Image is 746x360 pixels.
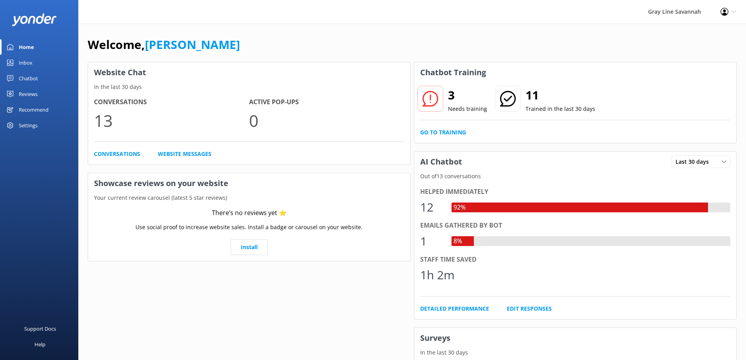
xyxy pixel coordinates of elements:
[414,152,468,172] h3: AI Chatbot
[420,128,466,137] a: Go to Training
[135,223,363,232] p: Use social proof to increase website sales. Install a badge or carousel on your website.
[526,86,595,105] h2: 11
[34,336,45,352] div: Help
[420,187,731,197] div: Helped immediately
[448,86,487,105] h2: 3
[158,150,211,158] a: Website Messages
[526,105,595,113] p: Trained in the last 30 days
[414,62,492,83] h3: Chatbot Training
[420,232,444,251] div: 1
[88,62,410,83] h3: Website Chat
[249,97,404,107] h4: Active Pop-ups
[414,348,737,357] p: In the last 30 days
[420,304,489,313] a: Detailed Performance
[94,97,249,107] h4: Conversations
[19,118,38,133] div: Settings
[212,208,287,218] div: There’s no reviews yet ⭐
[88,35,240,54] h1: Welcome,
[88,194,410,202] p: Your current review carousel (latest 5 star reviews)
[24,321,56,336] div: Support Docs
[19,39,34,55] div: Home
[94,107,249,134] p: 13
[452,236,464,246] div: 8%
[452,203,468,213] div: 92%
[448,105,487,113] p: Needs training
[19,71,38,86] div: Chatbot
[19,86,38,102] div: Reviews
[414,328,737,348] h3: Surveys
[88,83,410,91] p: In the last 30 days
[94,150,140,158] a: Conversations
[249,107,404,134] p: 0
[507,304,552,313] a: Edit Responses
[414,172,737,181] p: Out of 13 conversations
[19,55,33,71] div: Inbox
[231,239,268,255] a: Install
[420,255,731,265] div: Staff time saved
[420,221,731,231] div: Emails gathered by bot
[420,198,444,217] div: 12
[12,13,57,26] img: yonder-white-logo.png
[420,266,455,284] div: 1h 2m
[19,102,49,118] div: Recommend
[88,173,410,194] h3: Showcase reviews on your website
[676,157,713,166] span: Last 30 days
[145,36,240,52] a: [PERSON_NAME]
